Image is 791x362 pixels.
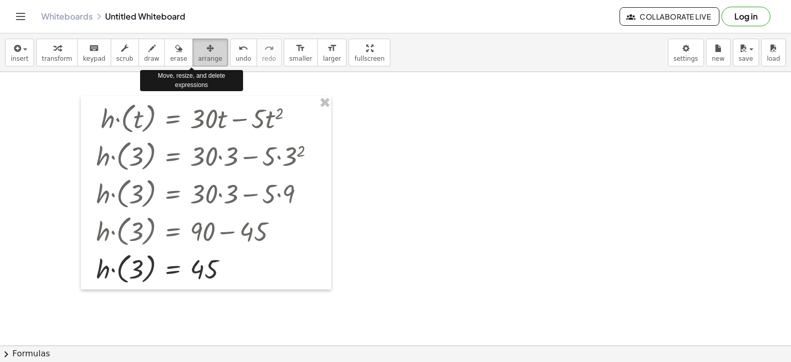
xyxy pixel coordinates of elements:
button: save [733,39,759,66]
span: smaller [289,55,312,62]
button: draw [139,39,165,66]
button: undoundo [230,39,257,66]
span: insert [11,55,28,62]
span: new [712,55,725,62]
button: erase [164,39,193,66]
span: undo [236,55,251,62]
span: larger [323,55,341,62]
span: Collaborate Live [628,12,711,21]
button: Log in [721,7,770,26]
i: undo [238,42,248,55]
span: transform [42,55,72,62]
span: redo [262,55,276,62]
button: insert [5,39,34,66]
button: transform [36,39,78,66]
button: format_sizesmaller [284,39,318,66]
button: redoredo [256,39,282,66]
i: redo [264,42,274,55]
span: arrange [198,55,222,62]
button: keyboardkeypad [77,39,111,66]
span: settings [674,55,698,62]
span: load [767,55,780,62]
i: format_size [327,42,337,55]
button: load [761,39,786,66]
button: Toggle navigation [12,8,29,25]
span: erase [170,55,187,62]
button: fullscreen [349,39,390,66]
button: settings [668,39,704,66]
span: scrub [116,55,133,62]
div: Move, resize, and delete expressions [140,70,243,91]
button: arrange [193,39,228,66]
span: fullscreen [354,55,384,62]
span: save [738,55,753,62]
i: keyboard [89,42,99,55]
a: Whiteboards [41,11,93,22]
span: draw [144,55,160,62]
span: keypad [83,55,106,62]
button: Collaborate Live [620,7,719,26]
button: scrub [111,39,139,66]
button: format_sizelarger [317,39,347,66]
i: format_size [296,42,305,55]
button: new [706,39,731,66]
